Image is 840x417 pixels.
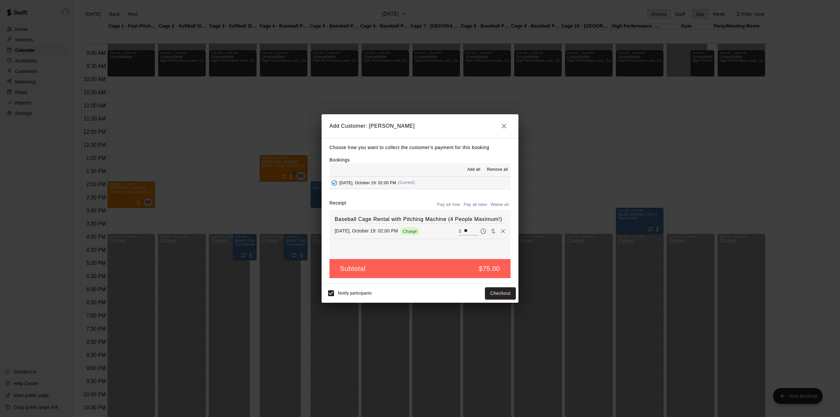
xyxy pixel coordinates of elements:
[329,178,339,188] button: Added - Collect Payment
[487,166,508,173] span: Remove all
[484,165,511,175] button: Remove all
[329,177,511,189] button: Added - Collect Payment[DATE], October 19: 02:00 PM(Current)
[339,180,396,185] span: [DATE], October 19: 02:00 PM
[478,228,488,233] span: Pay later
[435,200,462,210] button: Pay all now
[459,228,461,234] p: $
[329,157,350,163] label: Bookings
[467,166,480,173] span: Add all
[329,143,511,152] p: Choose how you want to collect the customer's payment for this booking
[335,228,398,234] p: [DATE], October 19: 02:00 PM
[398,180,415,185] span: (Current)
[489,200,511,210] button: Waive all
[329,200,346,210] label: Receipt
[322,114,518,138] h2: Add Customer: [PERSON_NAME]
[498,226,508,236] button: Remove
[400,229,420,234] span: Charge
[488,228,498,233] span: Waive payment
[463,165,484,175] button: Add all
[462,200,489,210] button: Pay all later
[340,264,366,273] h5: Subtotal
[485,287,516,299] button: Checkout
[479,264,500,273] h5: $75.00
[338,291,372,296] span: Notify participants
[335,215,505,224] h6: Baseball Cage Rental with Pitching Machine (4 People Maximum!)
